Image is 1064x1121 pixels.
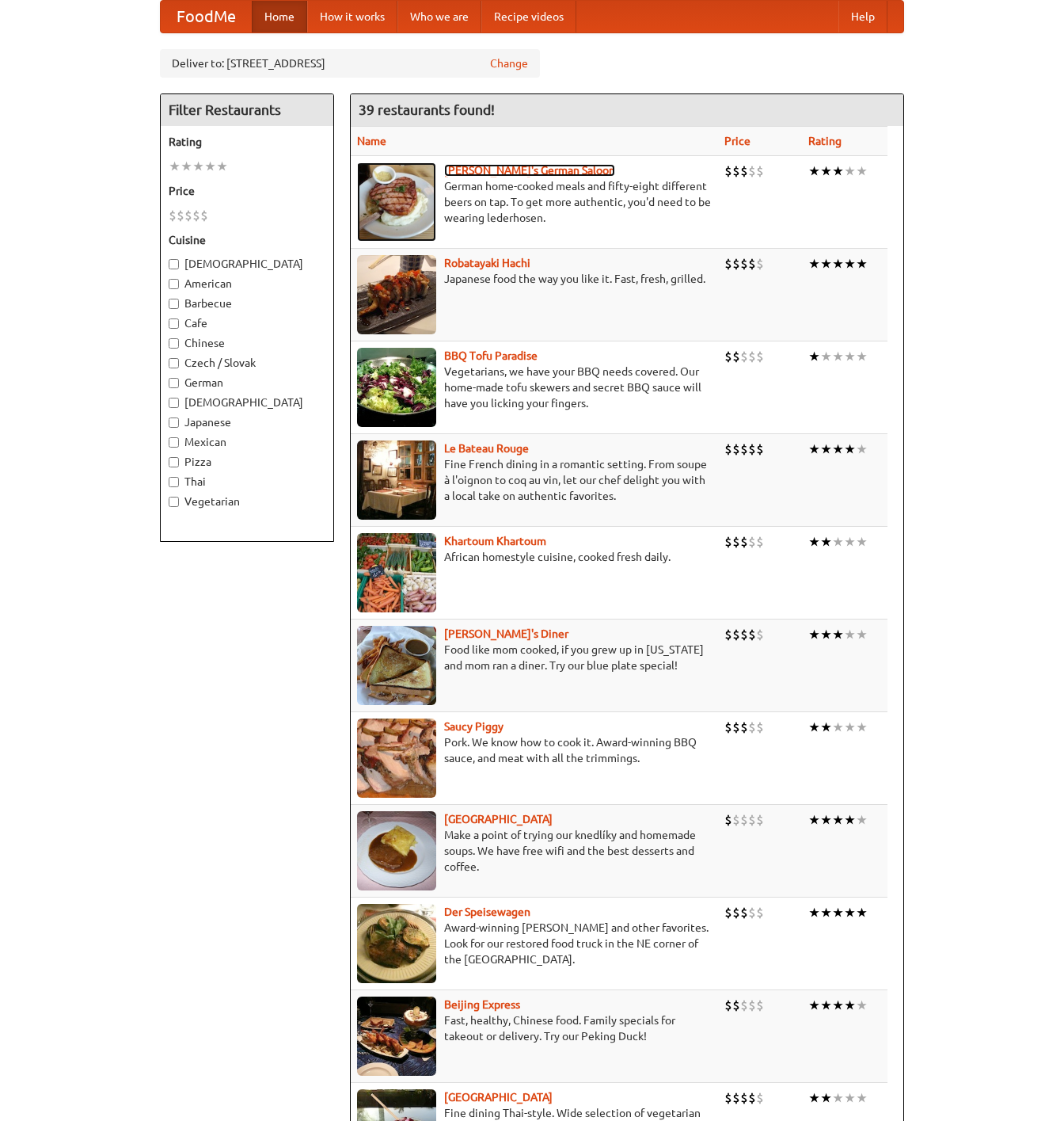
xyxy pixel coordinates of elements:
a: Khartoum Khartoum [444,535,546,547]
b: Saucy Piggy [444,720,503,733]
li: ★ [820,255,832,273]
li: ★ [808,533,820,551]
li: ★ [844,811,856,829]
li: ★ [169,158,180,175]
p: Make a point of trying our knedlíky and homemade soups. We have free wifi and the best desserts a... [357,827,712,875]
li: $ [740,719,748,736]
li: $ [740,162,748,180]
li: $ [724,811,732,829]
p: Food like mom cooked, if you grew up in [US_STATE] and mom ran a diner. Try our blue plate special! [357,642,712,673]
li: $ [740,348,748,365]
li: $ [724,533,732,551]
p: Award-winning [PERSON_NAME] and other favorites. Look for our restored food truck in the NE corne... [357,920,712,967]
li: ★ [856,1089,868,1107]
li: $ [192,207,200,224]
img: speisewagen.jpg [357,904,436,983]
input: Pizza [169,457,179,467]
li: $ [748,1089,756,1107]
li: $ [732,811,740,829]
li: $ [756,904,764,921]
li: $ [732,719,740,736]
li: ★ [820,533,832,551]
li: $ [756,997,764,1014]
li: $ [724,1089,732,1107]
li: $ [748,997,756,1014]
li: ★ [808,811,820,829]
li: $ [740,533,748,551]
li: ★ [832,904,844,921]
li: $ [732,533,740,551]
img: bateaurouge.jpg [357,440,436,520]
p: Vegetarians, we have your BBQ needs covered. Our home-made tofu skewers and secret BBQ sauce will... [357,364,712,411]
a: Beijing Express [444,998,520,1011]
a: FoodMe [161,1,252,32]
li: $ [748,626,756,643]
li: ★ [856,811,868,829]
input: Czech / Slovak [169,358,179,368]
a: Recipe videos [481,1,576,32]
li: $ [732,162,740,180]
a: How it works [307,1,397,32]
li: ★ [180,158,192,175]
li: ★ [832,1089,844,1107]
li: ★ [856,348,868,365]
a: Price [724,135,750,147]
h5: Rating [169,134,325,150]
li: ★ [832,997,844,1014]
img: robatayaki.jpg [357,255,436,334]
label: American [169,276,325,292]
a: [PERSON_NAME]'s German Saloon [444,164,615,177]
li: ★ [808,626,820,643]
li: ★ [856,997,868,1014]
li: $ [740,1089,748,1107]
b: Der Speisewagen [444,906,530,918]
a: Rating [808,135,842,147]
input: Cafe [169,318,179,329]
a: Le Bateau Rouge [444,442,529,455]
li: $ [724,997,732,1014]
a: Help [838,1,887,32]
a: Who we are [397,1,481,32]
li: ★ [844,904,856,921]
label: Barbecue [169,296,325,311]
label: Vegetarian [169,494,325,509]
li: $ [748,811,756,829]
img: saucy.jpg [357,719,436,798]
li: ★ [820,811,832,829]
b: Robatayaki Hachi [444,257,530,269]
li: ★ [820,719,832,736]
li: ★ [820,162,832,180]
li: ★ [808,348,820,365]
b: [GEOGRAPHIC_DATA] [444,1091,553,1104]
p: Fine French dining in a romantic setting. From soupe à l'oignon to coq au vin, let our chef delig... [357,456,712,504]
li: $ [740,904,748,921]
li: $ [756,162,764,180]
li: $ [724,440,732,458]
li: ★ [844,997,856,1014]
li: $ [724,255,732,273]
li: $ [748,255,756,273]
li: ★ [832,162,844,180]
input: Chinese [169,338,179,349]
li: ★ [820,440,832,458]
label: Czech / Slovak [169,355,325,371]
li: ★ [820,997,832,1014]
li: $ [169,207,177,224]
li: $ [740,255,748,273]
li: ★ [832,533,844,551]
b: [PERSON_NAME]'s Diner [444,627,568,640]
img: tofuparadise.jpg [357,348,436,427]
li: ★ [856,626,868,643]
label: [DEMOGRAPHIC_DATA] [169,395,325,410]
div: Deliver to: [STREET_ADDRESS] [160,49,540,78]
label: Thai [169,474,325,490]
li: $ [756,440,764,458]
li: ★ [844,626,856,643]
li: $ [724,626,732,643]
li: $ [748,904,756,921]
li: ★ [856,162,868,180]
li: $ [724,162,732,180]
li: $ [732,255,740,273]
